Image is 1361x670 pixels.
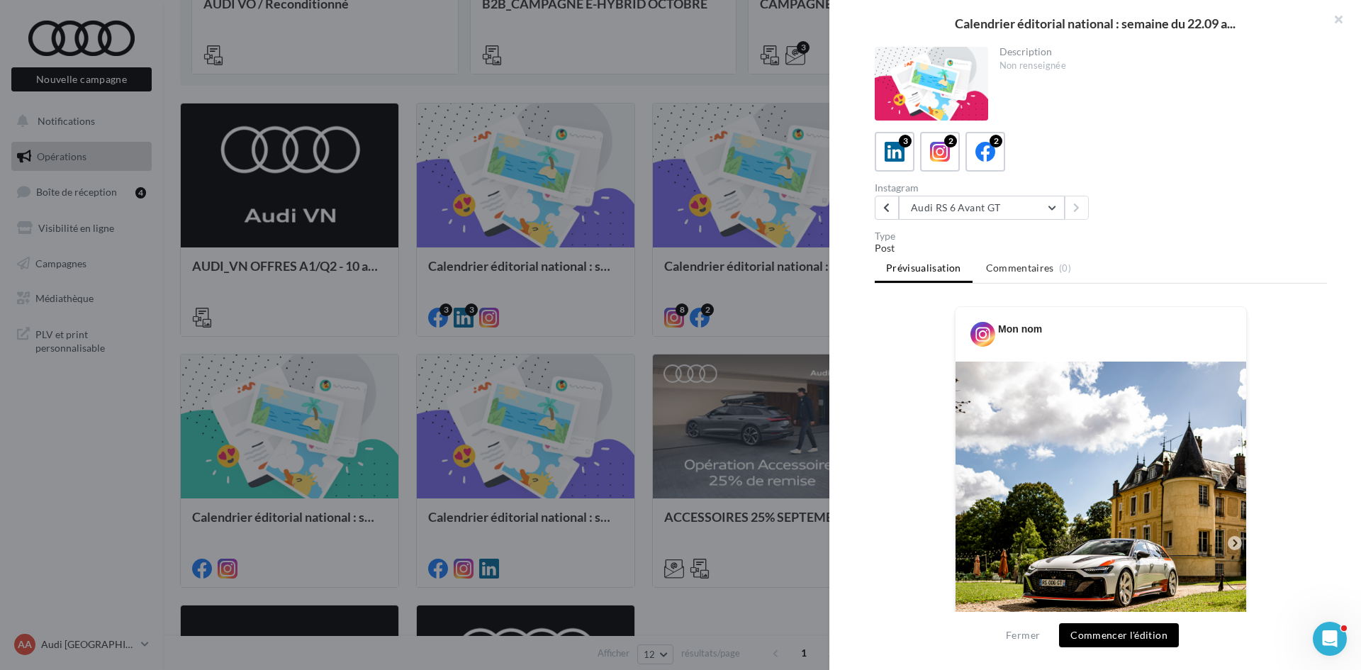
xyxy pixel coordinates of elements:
span: (0) [1059,262,1071,274]
button: Fermer [1000,627,1046,644]
span: Calendrier éditorial national : semaine du 22.09 a... [955,17,1236,30]
div: 2 [990,135,1002,147]
div: 2 [944,135,957,147]
div: Type [875,231,1327,241]
div: Post [875,241,1327,255]
button: Audi RS 6 Avant GT [899,196,1065,220]
div: Instagram [875,183,1095,193]
div: Non renseignée [999,60,1316,72]
div: Description [999,47,1316,57]
span: Commentaires [986,261,1054,275]
div: Mon nom [998,322,1042,336]
iframe: Intercom live chat [1313,622,1347,656]
div: 3 [899,135,912,147]
button: Commencer l'édition [1059,623,1179,647]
